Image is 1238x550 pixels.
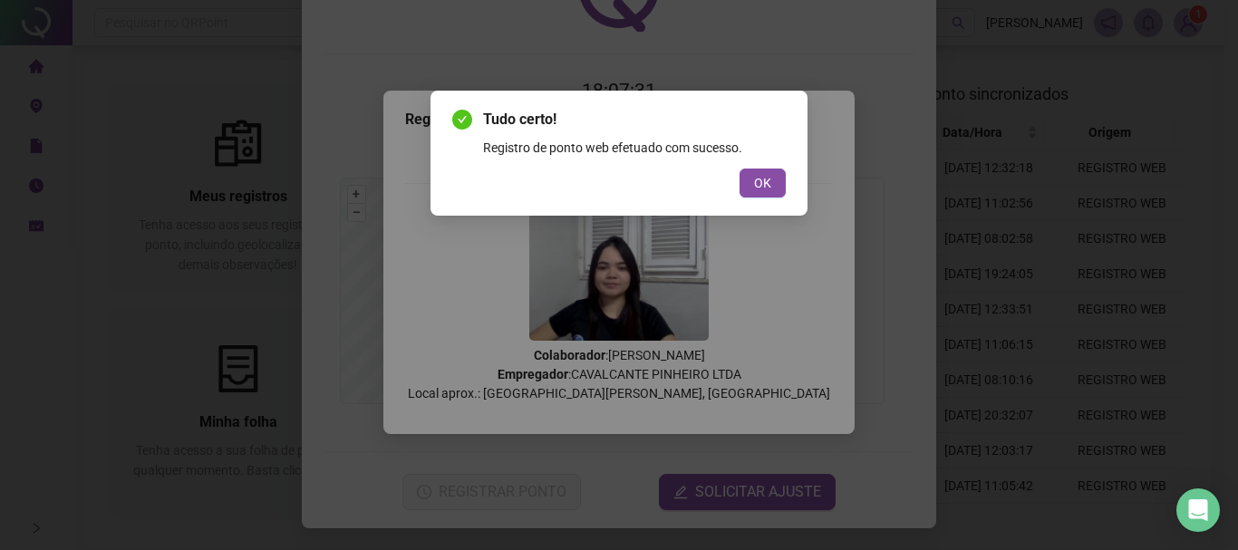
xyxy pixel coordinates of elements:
[483,138,786,158] div: Registro de ponto web efetuado com sucesso.
[483,109,786,130] span: Tudo certo!
[754,173,771,193] span: OK
[452,110,472,130] span: check-circle
[740,169,786,198] button: OK
[1176,488,1220,532] div: Open Intercom Messenger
